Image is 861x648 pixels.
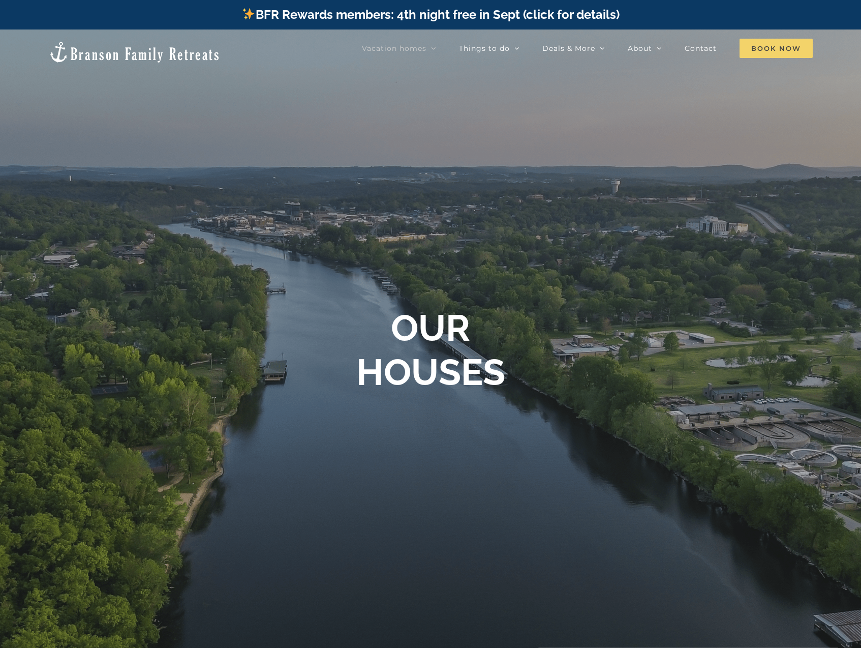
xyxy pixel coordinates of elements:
[356,306,505,393] b: OUR HOUSES
[362,38,436,58] a: Vacation homes
[685,38,717,58] a: Contact
[542,38,605,58] a: Deals & More
[459,45,510,52] span: Things to do
[740,39,813,58] span: Book Now
[459,38,519,58] a: Things to do
[362,38,813,58] nav: Main Menu
[628,38,662,58] a: About
[48,41,221,64] img: Branson Family Retreats Logo
[242,8,255,20] img: ✨
[740,38,813,58] a: Book Now
[685,45,717,52] span: Contact
[362,45,426,52] span: Vacation homes
[241,7,619,22] a: BFR Rewards members: 4th night free in Sept (click for details)
[628,45,652,52] span: About
[542,45,595,52] span: Deals & More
